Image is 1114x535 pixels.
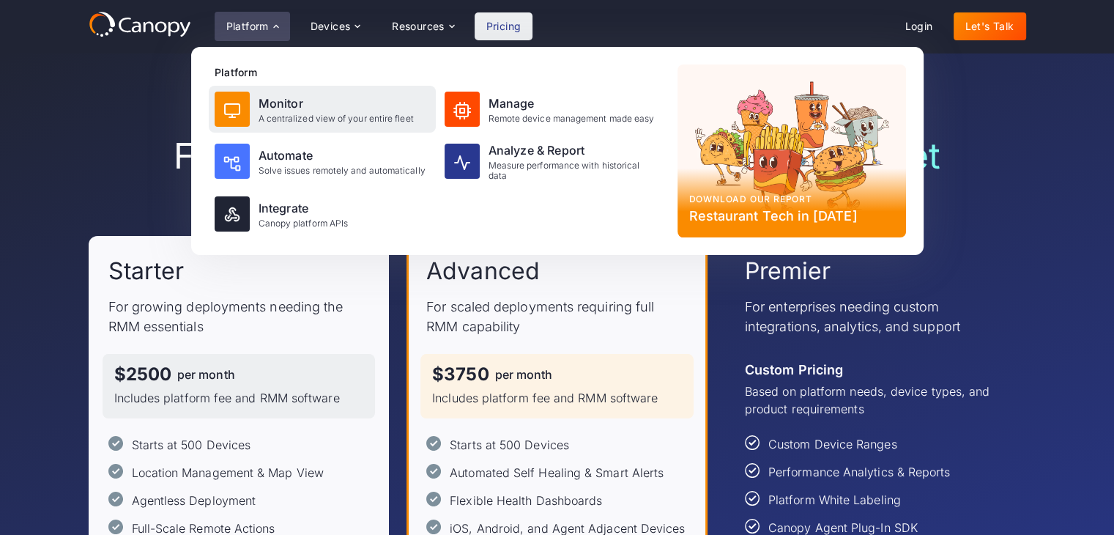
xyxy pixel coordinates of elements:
[299,12,372,41] div: Devices
[768,463,950,481] div: Performance Analytics & Reports
[114,366,171,383] div: $2500
[259,218,349,229] div: Canopy platform APIs
[259,199,349,217] div: Integrate
[426,297,688,336] p: For scaled deployments requiring full RMM capability
[432,366,489,383] div: $3750
[209,191,436,237] a: IntegrateCanopy platform APIs
[132,436,251,454] div: Starts at 500 Devices
[311,21,351,32] div: Devices
[114,389,364,407] p: Includes platform fee and RMM software
[495,369,553,380] div: per month
[489,160,660,182] div: Measure performance with historical data
[259,147,426,164] div: Automate
[450,492,602,509] div: Flexible Health Dashboards
[489,141,660,159] div: Analyze & Report
[259,95,414,112] div: Monitor
[226,21,269,32] div: Platform
[745,256,831,287] h2: Premier
[209,86,436,133] a: MonitorA centralized view of your entire fleet
[89,135,1026,177] h1: Find the right plan for
[475,12,533,40] a: Pricing
[439,136,666,188] a: Analyze & ReportMeasure performance with historical data
[209,136,436,188] a: AutomateSolve issues remotely and automatically
[108,297,370,336] p: For growing deployments needing the RMM essentials
[259,114,414,124] div: A centralized view of your entire fleet
[745,383,1006,418] p: Based on platform needs, device types, and product requirements
[392,21,445,32] div: Resources
[894,12,945,40] a: Login
[768,435,897,453] div: Custom Device Ranges
[426,256,540,287] h2: Advanced
[108,256,185,287] h2: Starter
[768,491,901,509] div: Platform White Labeling
[380,12,465,41] div: Resources
[259,166,426,176] div: Solve issues remotely and automatically
[191,47,924,255] nav: Platform
[689,193,894,206] div: Download our report
[450,436,569,454] div: Starts at 500 Devices
[489,114,655,124] div: Remote device management made easy
[132,492,256,509] div: Agentless Deployment
[432,389,682,407] p: Includes platform fee and RMM software
[489,95,655,112] div: Manage
[132,464,324,481] div: Location Management & Map View
[954,12,1026,40] a: Let's Talk
[745,360,843,380] div: Custom Pricing
[745,297,1006,336] p: For enterprises needing custom integrations, analytics, and support
[177,369,235,380] div: per month
[677,64,906,237] a: Download our reportRestaurant Tech in [DATE]
[439,86,666,133] a: ManageRemote device management made easy
[450,464,664,481] div: Automated Self Healing & Smart Alerts
[689,206,894,226] div: Restaurant Tech in [DATE]
[215,64,666,80] div: Platform
[215,12,290,41] div: Platform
